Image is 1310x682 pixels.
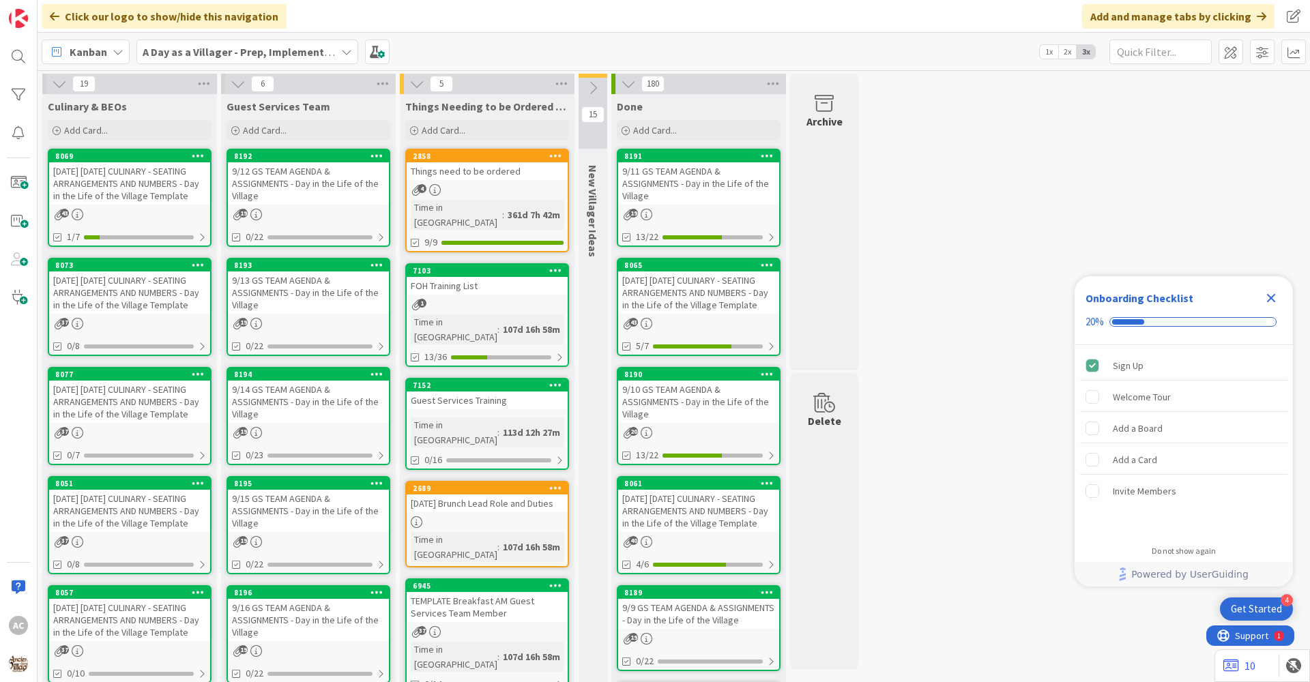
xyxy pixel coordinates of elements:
[67,339,80,353] span: 0/8
[407,150,568,180] div: 2858Things need to be ordered
[49,368,210,423] div: 8077[DATE] [DATE] CULINARY - SEATING ARRANGEMENTS AND NUMBERS - Day in the Life of the Village Te...
[624,588,779,597] div: 8189
[411,200,502,230] div: Time in [GEOGRAPHIC_DATA]
[629,318,638,327] span: 43
[497,539,499,554] span: :
[49,477,210,490] div: 8051
[624,151,779,161] div: 8191
[239,318,248,327] span: 19
[246,339,263,353] span: 0/22
[413,581,568,591] div: 6945
[243,124,287,136] span: Add Card...
[239,645,248,654] span: 19
[234,370,389,379] div: 8194
[617,476,781,574] a: 8061[DATE] [DATE] CULINARY - SEATING ARRANGEMENTS AND NUMBERS - Day in the Life of the Village Te...
[407,265,568,295] div: 7103FOH Training List
[49,259,210,271] div: 8073
[55,588,210,597] div: 8057
[586,165,600,257] span: New Villager Ideas
[405,481,569,567] a: 2689[DATE] Brunch Lead Role and DutiesTime in [GEOGRAPHIC_DATA]:107d 16h 58m
[67,230,80,244] span: 1/7
[636,339,649,353] span: 5/7
[239,536,248,545] span: 19
[629,536,638,545] span: 40
[48,258,212,356] a: 8073[DATE] [DATE] CULINARY - SEATING ARRANGEMENTS AND NUMBERS - Day in the Life of the Village Te...
[499,425,564,440] div: 113d 12h 27m
[67,557,80,572] span: 0/8
[497,322,499,337] span: :
[1080,413,1287,443] div: Add a Board is incomplete.
[1152,546,1216,557] div: Do not show again
[407,592,568,622] div: TEMPLATE Breakfast AM Guest Services Team Member
[64,124,108,136] span: Add Card...
[228,368,389,381] div: 8194
[239,209,248,218] span: 19
[1075,562,1293,587] div: Footer
[424,235,437,250] span: 9/9
[1082,4,1275,29] div: Add and manage tabs by clicking
[1080,476,1287,506] div: Invite Members is incomplete.
[234,479,389,488] div: 8195
[234,588,389,597] div: 8196
[413,151,568,161] div: 2858
[806,113,843,130] div: Archive
[60,209,69,218] span: 43
[9,616,28,635] div: AC
[618,477,779,532] div: 8061[DATE] [DATE] CULINARY - SEATING ARRANGEMENTS AND NUMBERS - Day in the Life of the Village Te...
[808,413,841,429] div: Delete
[407,580,568,592] div: 6945
[49,381,210,423] div: [DATE] [DATE] CULINARY - SEATING ARRANGEMENTS AND NUMBERS - Day in the Life of the Village Template
[636,654,654,668] span: 0/22
[497,425,499,440] span: :
[1281,594,1293,606] div: 4
[618,368,779,381] div: 8190
[55,370,210,379] div: 8077
[1113,483,1176,499] div: Invite Members
[502,207,504,222] span: :
[636,230,658,244] span: 13/22
[499,649,564,664] div: 107d 16h 58m
[1231,602,1282,616] div: Get Started
[228,259,389,271] div: 8193
[49,162,210,205] div: [DATE] [DATE] CULINARY - SEATING ARRANGEMENTS AND NUMBERS - Day in the Life of the Village Template
[234,261,389,270] div: 8193
[624,370,779,379] div: 8190
[418,626,426,635] span: 37
[71,5,74,16] div: 1
[617,367,781,465] a: 81909/10 GS TEAM AGENDA & ASSIGNMENTS - Day in the Life of the Village13/22
[67,448,80,462] span: 0/7
[618,477,779,490] div: 8061
[49,259,210,314] div: 8073[DATE] [DATE] CULINARY - SEATING ARRANGEMENTS AND NUMBERS - Day in the Life of the Village Te...
[499,539,564,554] div: 107d 16h 58m
[413,381,568,390] div: 7152
[228,150,389,205] div: 81929/12 GS TEAM AGENDA & ASSIGNMENTS - Day in the Life of the Village
[228,477,389,490] div: 8195
[413,266,568,276] div: 7103
[411,532,497,562] div: Time in [GEOGRAPHIC_DATA]
[618,381,779,423] div: 9/10 GS TEAM AGENDA & ASSIGNMENTS - Day in the Life of the Village
[617,258,781,356] a: 8065[DATE] [DATE] CULINARY - SEATING ARRANGEMENTS AND NUMBERS - Day in the Life of the Village Te...
[418,184,426,193] span: 4
[618,259,779,314] div: 8065[DATE] [DATE] CULINARY - SEATING ARRANGEMENTS AND NUMBERS - Day in the Life of the Village Te...
[1260,287,1282,309] div: Close Checklist
[1080,351,1287,381] div: Sign Up is complete.
[227,258,390,356] a: 81939/13 GS TEAM AGENDA & ASSIGNMENTS - Day in the Life of the Village0/22
[430,76,453,92] span: 5
[49,477,210,532] div: 8051[DATE] [DATE] CULINARY - SEATING ARRANGEMENTS AND NUMBERS - Day in the Life of the Village Te...
[48,149,212,247] a: 8069[DATE] [DATE] CULINARY - SEATING ARRANGEMENTS AND NUMBERS - Day in the Life of the Village Te...
[424,350,447,364] span: 13/36
[60,427,69,436] span: 37
[42,4,287,29] div: Click our logo to show/hide this navigation
[48,100,127,113] span: Culinary & BEOs
[227,100,330,113] span: Guest Services Team
[407,265,568,277] div: 7103
[618,271,779,314] div: [DATE] [DATE] CULINARY - SEATING ARRANGEMENTS AND NUMBERS - Day in the Life of the Village Template
[228,381,389,423] div: 9/14 GS TEAM AGENDA & ASSIGNMENTS - Day in the Life of the Village
[422,124,465,136] span: Add Card...
[228,587,389,599] div: 8196
[418,299,426,308] span: 1
[629,633,638,642] span: 19
[1075,345,1293,537] div: Checklist items
[246,448,263,462] span: 0/23
[407,482,568,512] div: 2689[DATE] Brunch Lead Role and Duties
